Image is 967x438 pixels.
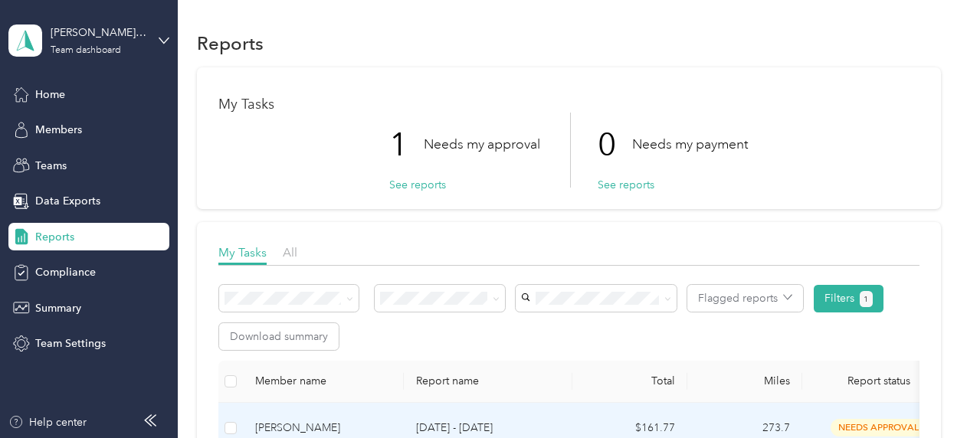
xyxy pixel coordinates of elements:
[700,374,790,387] div: Miles
[860,291,873,307] button: 1
[243,361,404,403] th: Member name
[864,293,868,306] span: 1
[51,46,121,55] div: Team dashboard
[389,113,424,177] p: 1
[389,177,446,193] button: See reports
[8,414,87,430] button: Help center
[585,374,675,387] div: Total
[416,420,560,436] p: [DATE] - [DATE]
[283,245,297,260] span: All
[35,158,67,174] span: Teams
[197,35,264,51] h1: Reports
[35,300,81,316] span: Summary
[831,419,927,436] span: needs approval
[51,25,146,41] div: [PERSON_NAME][EMAIL_ADDRESS][DOMAIN_NAME]
[35,193,100,209] span: Data Exports
[687,285,803,312] button: Flagged reports
[218,245,267,260] span: My Tasks
[35,87,65,103] span: Home
[404,361,572,403] th: Report name
[424,135,540,154] p: Needs my approval
[598,113,632,177] p: 0
[632,135,748,154] p: Needs my payment
[881,352,967,438] iframe: Everlance-gr Chat Button Frame
[35,264,96,280] span: Compliance
[255,420,392,436] div: [PERSON_NAME]
[218,96,919,113] h1: My Tasks
[35,229,74,245] span: Reports
[35,122,82,138] span: Members
[815,374,943,387] span: Report status
[598,177,654,193] button: See reports
[219,323,339,350] button: Download summary
[255,374,392,387] div: Member name
[814,285,883,312] button: Filters1
[35,335,106,351] span: Team Settings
